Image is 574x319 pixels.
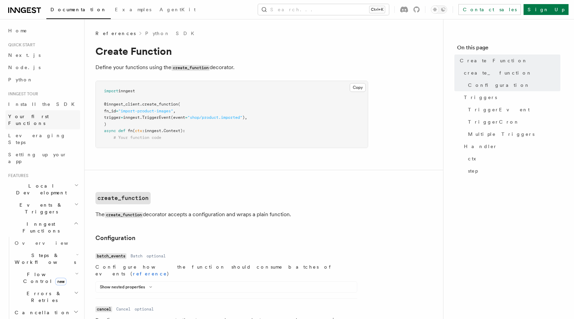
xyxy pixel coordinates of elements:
a: Leveraging Steps [5,129,80,148]
a: ctx [465,153,560,165]
span: fn_id [104,109,116,113]
button: Flow Controlnew [12,268,80,287]
button: Inngest Functions [5,218,80,237]
span: Quick start [5,42,35,48]
span: ctx [468,155,481,162]
span: ( [178,102,180,107]
span: @inngest_client [104,102,140,107]
span: Errors & Retries [12,290,74,304]
a: step [465,165,560,177]
span: import [104,89,118,93]
span: . [161,128,164,133]
span: ) [104,122,106,127]
span: References [95,30,136,37]
a: Your first Functions [5,110,80,129]
dd: optional [135,306,154,312]
span: AgentKit [160,7,196,12]
dd: Cancel [116,306,131,312]
span: trigger [104,115,121,120]
button: Steps & Workflows [12,249,80,268]
span: Multiple Triggers [468,131,534,138]
a: create_function [95,192,151,204]
a: Python SDK [145,30,198,37]
p: Configure how the function should consume batches of events ( ) [95,264,357,277]
a: Sign Up [524,4,569,15]
span: Cancellation [12,309,71,316]
span: Events & Triggers [5,202,74,215]
a: Handler [461,140,560,153]
button: Cancellation [12,306,80,319]
span: Flow Control [12,271,75,285]
button: Search...Ctrl+K [258,4,389,15]
a: Documentation [46,2,111,19]
span: ), [242,115,247,120]
span: Inngest Functions [5,221,74,234]
span: "import-product-images" [118,109,173,113]
a: Examples [111,2,155,18]
span: Node.js [8,65,41,70]
span: Setting up your app [8,152,67,164]
code: batch_events [95,253,126,259]
span: = [121,115,123,120]
a: Overview [12,237,80,249]
span: Configuration [468,82,530,89]
h4: On this page [457,44,560,54]
a: create_function [461,67,560,79]
span: fn [128,128,133,133]
a: Node.js [5,61,80,74]
dd: Batch [131,253,142,259]
span: Local Development [5,182,74,196]
span: Inngest tour [5,91,38,97]
button: Local Development [5,180,80,199]
span: inngest [118,89,135,93]
span: # Your function code [114,135,161,140]
span: TriggerEvent [468,106,530,113]
a: Create Function [457,54,560,67]
button: Show nested properties [100,284,155,290]
dd: optional [147,253,166,259]
a: Multiple Triggers [465,128,560,140]
a: Configuration [95,233,135,243]
span: Context): [164,128,185,133]
span: Examples [115,7,151,12]
span: , [173,109,176,113]
a: TriggerCron [465,116,560,128]
a: TriggerEvent [465,103,560,116]
span: create_function [142,102,178,107]
a: Configuration [465,79,560,91]
a: Next.js [5,49,80,61]
button: Toggle dark mode [431,5,447,14]
kbd: Ctrl+K [369,6,385,13]
span: Python [8,77,33,82]
h1: Create Function [95,45,368,57]
span: (event [171,115,185,120]
span: step [468,168,478,174]
a: Setting up your app [5,148,80,168]
code: create_function [171,65,210,71]
span: ( [133,128,135,133]
a: AgentKit [155,2,200,18]
a: Install the SDK [5,98,80,110]
a: Python [5,74,80,86]
span: Documentation [50,7,107,12]
span: "shop/product.imported" [187,115,242,120]
span: inngest. [123,115,142,120]
span: Overview [15,240,85,246]
a: Triggers [461,91,560,103]
span: Handler [464,143,497,150]
span: . [140,102,142,107]
span: Your first Functions [8,114,49,126]
span: Create Function [460,57,528,64]
a: reference [133,271,167,276]
a: Home [5,25,80,37]
span: def [118,128,125,133]
span: TriggerCron [468,118,519,125]
button: Errors & Retries [12,287,80,306]
span: inngest [145,128,161,133]
span: Home [8,27,27,34]
button: Events & Triggers [5,199,80,218]
span: create_function [464,69,532,76]
span: async [104,128,116,133]
span: Next.js [8,52,41,58]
